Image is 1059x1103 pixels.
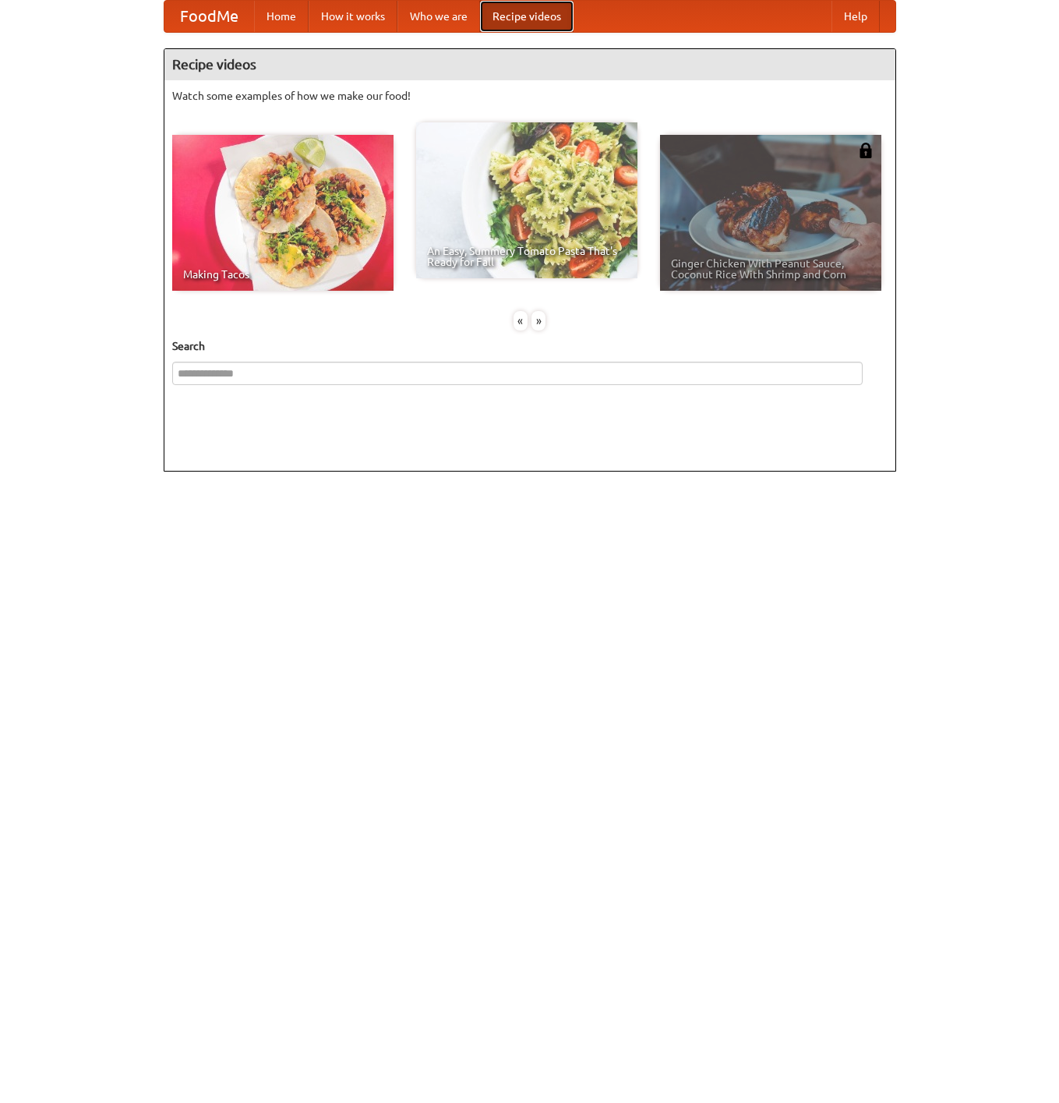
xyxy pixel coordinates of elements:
a: Who we are [397,1,480,32]
a: Making Tacos [172,135,394,291]
h4: Recipe videos [164,49,895,80]
a: Recipe videos [480,1,574,32]
span: An Easy, Summery Tomato Pasta That's Ready for Fall [427,246,627,267]
a: Help [831,1,880,32]
div: » [531,311,545,331]
span: Making Tacos [183,269,383,280]
img: 483408.png [858,143,874,158]
div: « [514,311,528,331]
h5: Search [172,338,888,354]
a: How it works [309,1,397,32]
a: An Easy, Summery Tomato Pasta That's Ready for Fall [416,122,637,278]
a: Home [254,1,309,32]
a: FoodMe [164,1,254,32]
p: Watch some examples of how we make our food! [172,88,888,104]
